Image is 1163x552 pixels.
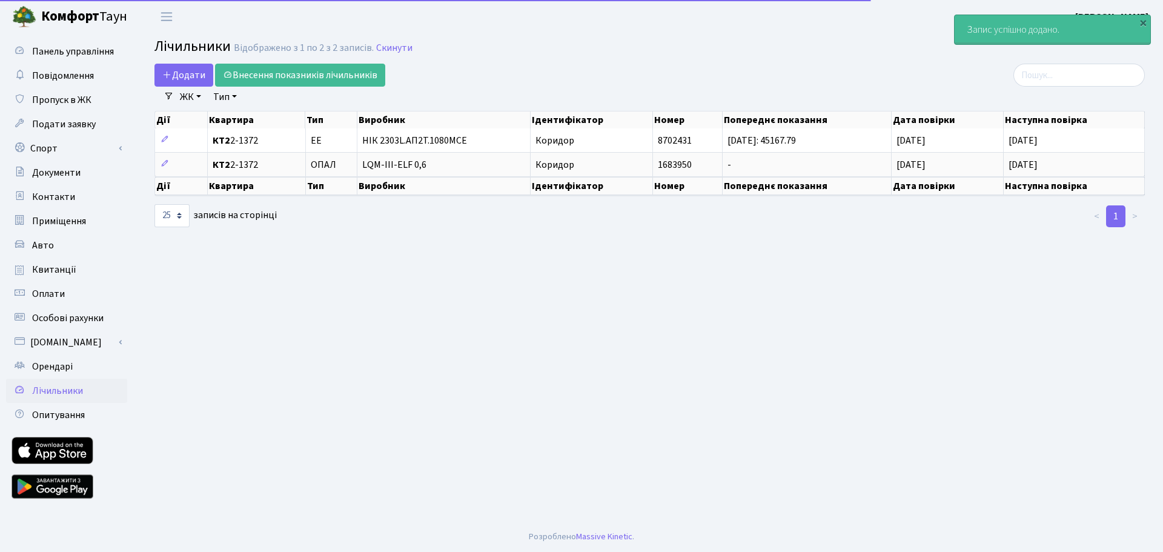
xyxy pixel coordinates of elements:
div: Запис успішно додано. [955,15,1150,44]
a: Лічильники [6,379,127,403]
a: [DOMAIN_NAME] [6,330,127,354]
th: Виробник [357,111,531,128]
b: Комфорт [41,7,99,26]
a: Подати заявку [6,112,127,136]
th: Попереднє показання [723,111,892,128]
th: Тип [305,111,357,128]
th: Ідентифікатор [531,177,653,195]
a: ЖК [175,87,206,107]
a: Тип [208,87,242,107]
span: Пропуск в ЖК [32,93,91,107]
th: Наступна повірка [1004,111,1145,128]
a: [PERSON_NAME] [1075,10,1148,24]
th: Дата повірки [892,111,1004,128]
th: Номер [653,177,723,195]
span: Коридор [535,158,574,171]
a: Додати [154,64,213,87]
span: Квитанції [32,263,76,276]
a: Пропуск в ЖК [6,88,127,112]
span: Документи [32,166,81,179]
div: × [1137,16,1149,28]
span: Коридор [535,134,574,147]
span: Додати [162,68,205,82]
th: Дії [155,111,208,128]
span: [DATE]: 45167.79 [727,134,796,147]
span: Особові рахунки [32,311,104,325]
span: [DATE] [1009,134,1038,147]
span: Оплати [32,287,65,301]
span: LQM-III-ELF 0,6 [362,160,526,170]
a: Контакти [6,185,127,209]
a: Авто [6,233,127,258]
a: Панель управління [6,39,127,64]
span: Контакти [32,190,75,204]
img: logo.png [12,5,36,29]
span: 8702431 [658,134,692,147]
span: - [727,158,731,171]
a: Спорт [6,136,127,161]
span: Подати заявку [32,118,96,131]
span: ОПАЛ [311,160,336,170]
span: [DATE] [896,134,926,147]
a: Massive Kinetic [576,530,632,543]
span: 1683950 [658,158,692,171]
div: Відображено з 1 по 2 з 2 записів. [234,42,374,54]
a: Внесення показників лічильників [215,64,385,87]
a: Оплати [6,282,127,306]
th: Квартира [208,177,306,195]
th: Наступна повірка [1004,177,1145,195]
span: 2-1372 [213,160,300,170]
a: 1 [1106,205,1125,227]
input: Пошук... [1013,64,1145,87]
a: Квитанції [6,258,127,282]
div: Розроблено . [529,530,634,544]
span: Таун [41,7,127,27]
th: Попереднє показання [723,177,892,195]
a: Скинути [376,42,413,54]
a: Повідомлення [6,64,127,88]
a: Документи [6,161,127,185]
a: Опитування [6,403,127,427]
span: Приміщення [32,214,86,228]
span: [DATE] [896,158,926,171]
th: Виробник [357,177,531,195]
span: Авто [32,239,54,252]
th: Ідентифікатор [531,111,653,128]
a: Приміщення [6,209,127,233]
span: ЕЕ [311,136,322,145]
span: Лічильники [32,384,83,397]
span: Лічильники [154,36,231,57]
th: Дії [155,177,208,195]
select: записів на сторінці [154,204,190,227]
span: 2-1372 [213,136,300,145]
th: Дата повірки [892,177,1004,195]
span: НІК 2303L.АП2Т.1080МСЕ [362,136,526,145]
span: Орендарі [32,360,73,373]
span: Повідомлення [32,69,94,82]
a: Орендарі [6,354,127,379]
th: Номер [653,111,723,128]
span: Панель управління [32,45,114,58]
span: [DATE] [1009,158,1038,171]
b: КТ2 [213,134,230,147]
span: Опитування [32,408,85,422]
th: Тип [306,177,357,195]
button: Переключити навігацію [151,7,182,27]
th: Квартира [208,111,306,128]
label: записів на сторінці [154,204,277,227]
a: Особові рахунки [6,306,127,330]
b: КТ2 [213,158,230,171]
